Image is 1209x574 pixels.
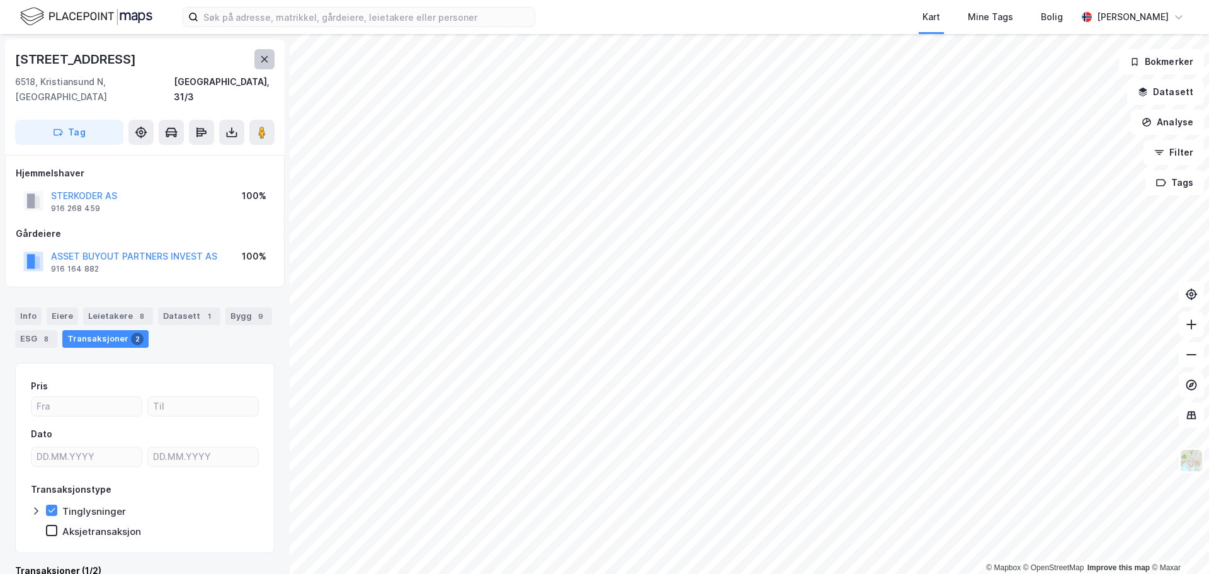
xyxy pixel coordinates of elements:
div: Hjemmelshaver [16,166,274,181]
button: Tag [15,120,123,145]
button: Analyse [1131,110,1204,135]
div: Bygg [225,307,272,325]
div: Transaksjonstype [31,482,111,497]
div: ESG [15,330,57,348]
div: Leietakere [83,307,153,325]
button: Bokmerker [1119,49,1204,74]
input: Til [148,397,258,416]
input: DD.MM.YYYY [148,447,258,466]
img: logo.f888ab2527a4732fd821a326f86c7f29.svg [20,6,152,28]
div: [STREET_ADDRESS] [15,49,139,69]
div: [PERSON_NAME] [1097,9,1169,25]
button: Filter [1144,140,1204,165]
a: OpenStreetMap [1023,563,1084,572]
input: Fra [31,397,142,416]
div: Datasett [158,307,220,325]
div: Transaksjoner [62,330,149,348]
div: 6518, Kristiansund N, [GEOGRAPHIC_DATA] [15,74,174,105]
div: 100% [242,249,266,264]
div: 8 [40,333,52,345]
div: Gårdeiere [16,226,274,241]
div: Kart [922,9,940,25]
div: Kontrollprogram for chat [1146,514,1209,574]
div: 2 [131,333,144,345]
div: Pris [31,379,48,394]
img: Z [1179,449,1203,473]
a: Mapbox [986,563,1021,572]
div: 100% [242,188,266,204]
div: [GEOGRAPHIC_DATA], 31/3 [174,74,275,105]
div: 9 [254,310,267,323]
div: Eiere [47,307,78,325]
div: 1 [203,310,215,323]
div: Bolig [1041,9,1063,25]
div: 916 164 882 [51,264,99,274]
input: Søk på adresse, matrikkel, gårdeiere, leietakere eller personer [198,8,535,26]
input: DD.MM.YYYY [31,447,142,466]
div: Tinglysninger [62,505,126,517]
div: Aksjetransaksjon [62,525,141,537]
div: 8 [135,310,148,323]
iframe: Chat Widget [1146,514,1209,574]
button: Tags [1145,170,1204,195]
a: Improve this map [1087,563,1150,572]
div: Dato [31,427,52,442]
div: 916 268 459 [51,204,100,214]
div: Info [15,307,42,325]
button: Datasett [1127,79,1204,105]
div: Mine Tags [968,9,1013,25]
